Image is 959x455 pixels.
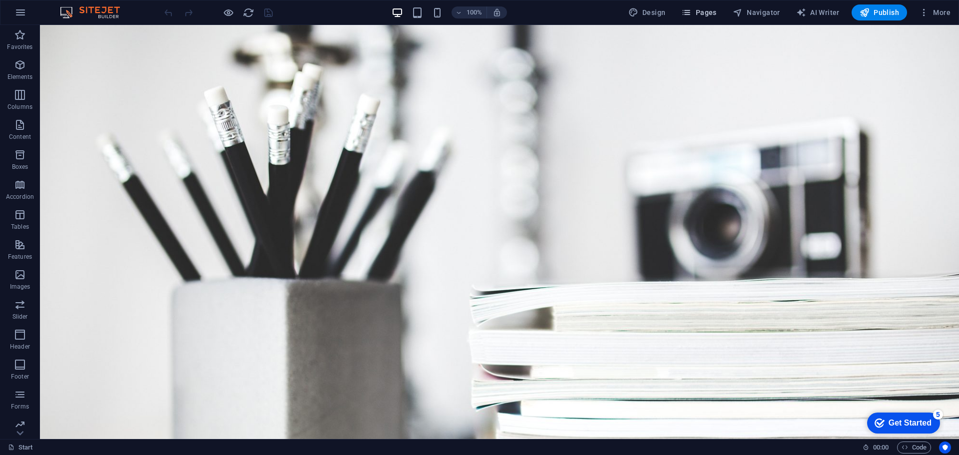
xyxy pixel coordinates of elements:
[7,73,33,81] p: Elements
[902,442,927,454] span: Code
[733,7,780,17] span: Navigator
[467,6,482,18] h6: 100%
[624,4,670,20] button: Design
[860,7,899,17] span: Publish
[677,4,720,20] button: Pages
[897,442,931,454] button: Code
[880,444,882,451] span: :
[729,4,784,20] button: Navigator
[939,442,951,454] button: Usercentrics
[8,442,33,454] a: Click to cancel selection. Double-click to open Pages
[792,4,844,20] button: AI Writer
[863,442,889,454] h6: Session time
[7,43,32,51] p: Favorites
[681,7,716,17] span: Pages
[492,8,501,17] i: On resize automatically adjust zoom level to fit chosen device.
[242,6,254,18] button: reload
[8,253,32,261] p: Features
[8,5,81,26] div: Get Started 5 items remaining, 0% complete
[12,313,28,321] p: Slider
[915,4,955,20] button: More
[919,7,951,17] span: More
[12,163,28,171] p: Boxes
[9,133,31,141] p: Content
[11,403,29,411] p: Forms
[796,7,840,17] span: AI Writer
[10,343,30,351] p: Header
[29,11,72,20] div: Get Started
[222,6,234,18] button: Click here to leave preview mode and continue editing
[10,283,30,291] p: Images
[873,442,889,454] span: 00 00
[6,193,34,201] p: Accordion
[57,6,132,18] img: Editor Logo
[452,6,487,18] button: 100%
[628,7,666,17] span: Design
[852,4,907,20] button: Publish
[11,373,29,381] p: Footer
[11,223,29,231] p: Tables
[7,103,32,111] p: Columns
[243,7,254,18] i: Reload page
[74,2,84,12] div: 5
